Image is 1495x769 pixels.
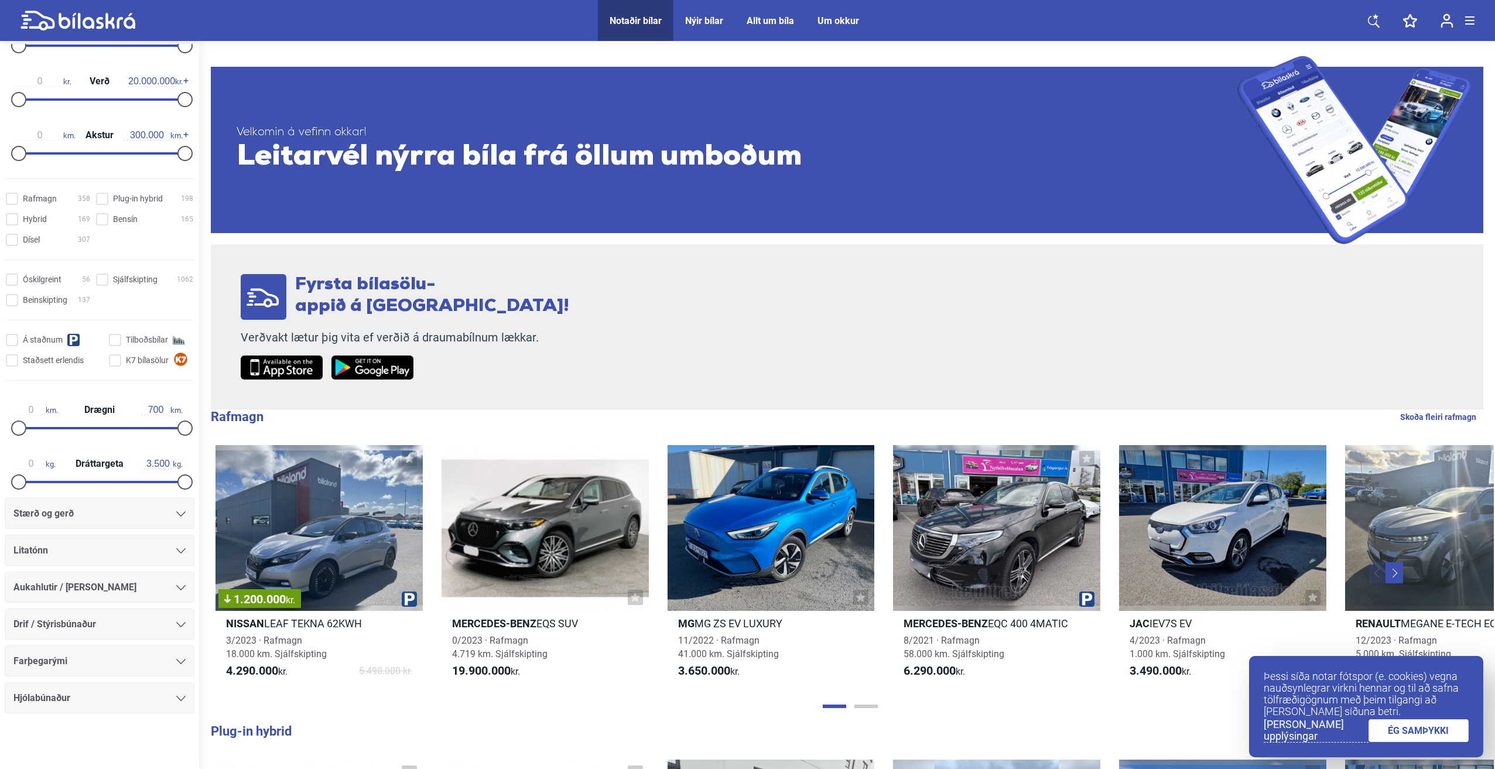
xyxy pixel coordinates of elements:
a: 1.200.000kr.NissanLEAF TEKNA 62KWH3/2023 · Rafmagn18.000 km. Sjálfskipting4.290.000kr.5.490.000 kr. [215,445,423,689]
span: Óskilgreint [23,274,61,286]
button: Previous [1369,562,1387,583]
b: 3.490.000 [1130,664,1182,678]
span: Plug-in hybrid [113,193,163,205]
span: Drif / Stýrisbúnaður [13,616,96,633]
a: Nýir bílar [685,15,723,26]
span: 358 [78,193,90,205]
p: Þessi síða notar fótspor (e. cookies) vegna nauðsynlegrar virkni hennar og til að safna tölfræðig... [1264,671,1469,717]
span: km. [124,130,183,141]
span: 307 [78,234,90,246]
span: 165 [181,213,193,225]
a: Allt um bíla [747,15,794,26]
b: Rafmagn [211,409,264,424]
h2: IEV7S EV [1119,617,1326,630]
button: Next [1385,562,1403,583]
span: kr. [128,76,183,87]
span: Dráttargeta [73,459,126,469]
span: Velkomin á vefinn okkar! [237,125,1237,140]
b: Renault [1356,617,1401,630]
span: Rafmagn [23,193,57,205]
span: Á staðnum [23,334,63,346]
span: 0/2023 · Rafmagn 4.719 km. Sjálfskipting [452,635,548,659]
span: Bensín [113,213,138,225]
span: km. [16,130,76,141]
span: km. [141,405,183,415]
span: Tilboðsbílar [126,334,168,346]
button: Page 2 [854,705,878,708]
span: Leitarvél nýrra bíla frá öllum umboðum [237,140,1237,175]
span: 198 [181,193,193,205]
p: Verðvakt lætur þig vita ef verðið á draumabílnum lækkar. [241,330,569,345]
span: kr. [904,664,965,678]
span: kr. [452,664,520,678]
span: kr. [286,594,295,606]
b: Jac [1130,617,1150,630]
span: Farþegarými [13,653,67,669]
b: Mercedes-Benz [452,617,536,630]
button: Page 1 [823,705,846,708]
a: Mercedes-BenzEQS SUV0/2023 · Rafmagn4.719 km. Sjálfskipting19.900.000kr. [442,445,649,689]
h2: LEAF TEKNA 62KWH [215,617,423,630]
b: 6.290.000 [904,664,956,678]
span: kr. [16,76,71,87]
span: 169 [78,213,90,225]
h2: EQS SUV [442,617,649,630]
span: Fyrsta bílasölu- appið á [GEOGRAPHIC_DATA]! [295,276,569,316]
b: 3.650.000 [678,664,730,678]
h2: EQC 400 4MATIC [893,617,1100,630]
span: Akstur [83,131,117,140]
span: 56 [82,274,90,286]
span: 11/2022 · Rafmagn 41.000 km. Sjálfskipting [678,635,779,659]
span: Litatónn [13,542,48,559]
span: 8/2021 · Rafmagn 58.000 km. Sjálfskipting [904,635,1004,659]
span: Verð [87,77,112,86]
span: K7 bílasölur [126,354,169,367]
a: Um okkur [817,15,859,26]
a: [PERSON_NAME] upplýsingar [1264,719,1369,743]
span: Beinskipting [23,294,67,306]
span: 1.200.000 [224,593,295,605]
a: Skoða fleiri rafmagn [1400,409,1476,425]
span: Staðsett erlendis [23,354,84,367]
span: kg. [143,459,183,469]
span: kg. [16,459,56,469]
b: Mg [678,617,695,630]
a: ÉG SAMÞYKKI [1369,719,1469,742]
span: Hjólabúnaður [13,690,70,706]
span: 5.490.000 kr. [359,664,412,678]
a: MgMG ZS EV LUXURY11/2022 · Rafmagn41.000 km. Sjálfskipting3.650.000kr. [668,445,875,689]
span: Dísel [23,234,40,246]
b: 4.290.000 [226,664,278,678]
span: Sjálfskipting [113,274,158,286]
span: 137 [78,294,90,306]
span: Aukahlutir / [PERSON_NAME] [13,579,136,596]
span: kr. [678,664,740,678]
span: kr. [1130,664,1191,678]
b: Plug-in hybrid [211,724,292,739]
img: user-login.svg [1441,13,1453,28]
span: Stærð og gerð [13,505,74,522]
b: Nissan [226,617,264,630]
a: Notaðir bílar [610,15,662,26]
a: Velkomin á vefinn okkar!Leitarvél nýrra bíla frá öllum umboðum [211,56,1483,244]
span: 3/2023 · Rafmagn 18.000 km. Sjálfskipting [226,635,327,659]
a: Mercedes-BenzEQC 400 4MATIC8/2021 · Rafmagn58.000 km. Sjálfskipting6.290.000kr. [893,445,1100,689]
span: 12/2023 · Rafmagn 5.000 km. Sjálfskipting [1356,635,1451,659]
span: 4/2023 · Rafmagn 1.000 km. Sjálfskipting [1130,635,1225,659]
a: JacIEV7S EV4/2023 · Rafmagn1.000 km. Sjálfskipting3.490.000kr. [1119,445,1326,689]
h2: MG ZS EV LUXURY [668,617,875,630]
span: km. [16,405,58,415]
b: Mercedes-Benz [904,617,988,630]
span: Hybrid [23,213,47,225]
span: 1062 [177,274,193,286]
span: kr. [226,664,288,678]
span: Drægni [81,405,118,415]
b: 19.900.000 [452,664,511,678]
